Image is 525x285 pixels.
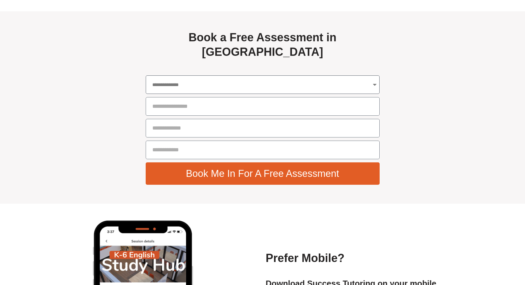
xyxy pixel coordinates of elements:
form: Free Assessment - Global [146,75,380,188]
h2: Book a Free Assessment in [GEOGRAPHIC_DATA] [146,30,380,60]
h2: Prefer Mobile? [266,251,439,266]
span: Book Me In For A Free Assessment [186,169,339,178]
iframe: Chat Widget [417,214,525,285]
button: Book Me In For A Free Assessment [146,162,380,185]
